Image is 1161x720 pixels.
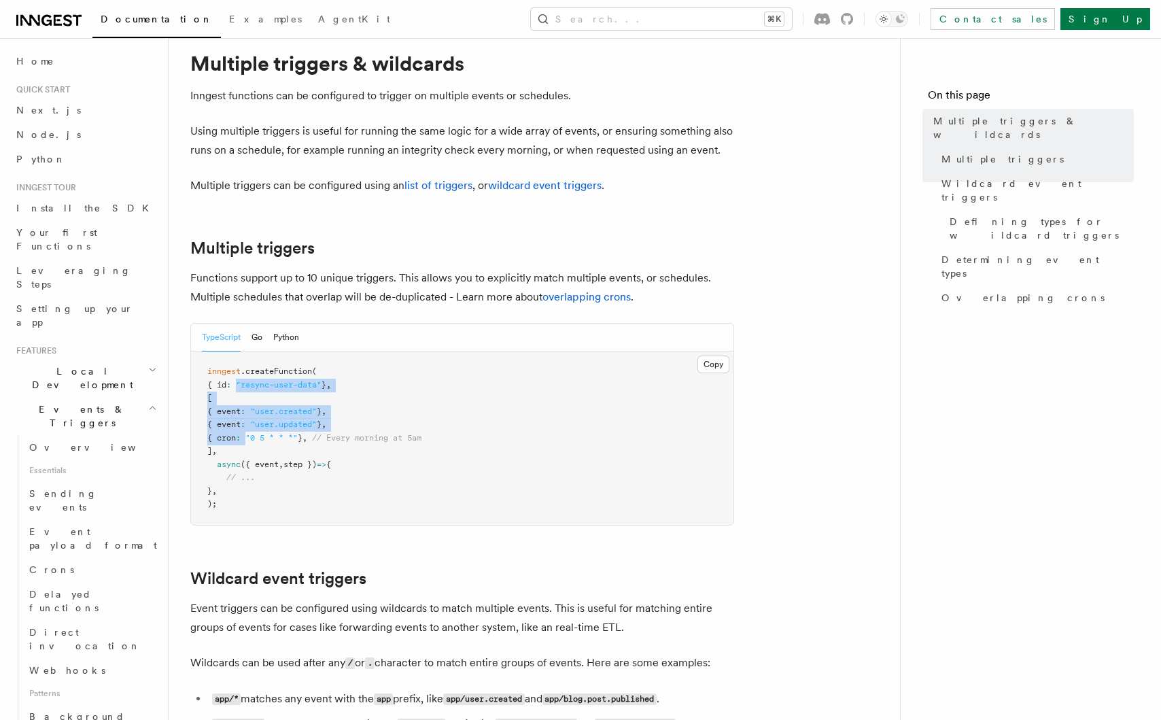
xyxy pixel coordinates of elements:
span: .createFunction [241,366,312,376]
span: Leveraging Steps [16,265,131,290]
span: "user.created" [250,407,317,416]
p: Functions support up to 10 unique triggers. This allows you to explicitly match multiple events, ... [190,269,734,307]
a: Examples [221,4,310,37]
button: Go [252,324,262,352]
p: Multiple triggers can be configured using an , or . [190,176,734,195]
span: } [322,380,326,390]
span: , [212,486,217,496]
span: , [279,460,283,469]
span: Overlapping crons [941,291,1105,305]
span: , [212,446,217,456]
a: Delayed functions [24,582,160,620]
button: Copy [697,356,729,373]
span: "resync-user-data" [236,380,322,390]
span: , [322,419,326,429]
p: Wildcards can be used after any or character to match entire groups of events. Here are some exam... [190,653,734,673]
button: Toggle dark mode [876,11,908,27]
a: Sign Up [1060,8,1150,30]
span: async [217,460,241,469]
span: ( [312,366,317,376]
a: Leveraging Steps [11,258,160,296]
span: , [326,380,331,390]
span: Defining types for wildcard triggers [950,215,1134,242]
code: app/user.created [443,693,524,705]
span: : [226,380,231,390]
a: wildcard event triggers [488,179,602,192]
span: AgentKit [318,14,390,24]
p: Using multiple triggers is useful for running the same logic for a wide array of events, or ensur... [190,122,734,160]
a: Multiple triggers [190,239,315,258]
a: overlapping crons [542,290,631,303]
span: Local Development [11,364,148,392]
span: Events & Triggers [11,402,148,430]
span: } [317,419,322,429]
a: list of triggers [404,179,472,192]
li: matches any event with the prefix, like and . [208,689,734,709]
span: Your first Functions [16,227,97,252]
span: // ... [226,473,255,482]
span: // Every morning at 5am [312,433,421,443]
a: Next.js [11,98,160,122]
p: Event triggers can be configured using wildcards to match multiple events. This is useful for mat... [190,599,734,637]
a: Python [11,147,160,171]
code: app [374,693,393,705]
a: Home [11,49,160,73]
a: Overlapping crons [936,286,1134,310]
a: Install the SDK [11,196,160,220]
a: Event payload format [24,519,160,558]
span: Documentation [101,14,213,24]
a: Direct invocation [24,620,160,658]
a: Wildcard event triggers [936,171,1134,209]
a: Defining types for wildcard triggers [944,209,1134,247]
h1: Multiple triggers & wildcards [190,51,734,75]
span: : [236,433,241,443]
span: } [207,486,212,496]
span: Essentials [24,460,160,481]
span: Multiple triggers [941,152,1064,166]
span: } [298,433,302,443]
a: AgentKit [310,4,398,37]
span: Delayed functions [29,589,99,613]
span: Home [16,54,54,68]
span: Multiple triggers & wildcards [933,114,1134,141]
span: { event [207,407,241,416]
a: Multiple triggers & wildcards [928,109,1134,147]
code: app/blog.post.published [542,693,657,705]
button: Python [273,324,299,352]
span: Overview [29,442,169,453]
a: Node.js [11,122,160,147]
span: { event [207,419,241,429]
h4: On this page [928,87,1134,109]
span: Examples [229,14,302,24]
button: TypeScript [202,324,241,352]
button: Search...⌘K [531,8,792,30]
button: Events & Triggers [11,397,160,435]
a: Wildcard event triggers [190,569,366,588]
a: Your first Functions [11,220,160,258]
code: app/* [212,693,241,705]
span: => [317,460,326,469]
span: Crons [29,564,74,575]
a: Webhooks [24,658,160,683]
span: Direct invocation [29,627,141,651]
span: : [241,419,245,429]
a: Sending events [24,481,160,519]
a: Contact sales [931,8,1055,30]
span: ); [207,499,217,509]
span: Sending events [29,488,97,513]
span: Inngest tour [11,182,76,193]
a: Overview [24,435,160,460]
span: Event payload format [29,526,157,551]
span: step }) [283,460,317,469]
span: [ [207,393,212,402]
span: Wildcard event triggers [941,177,1134,204]
button: Local Development [11,359,160,397]
a: Crons [24,558,160,582]
span: Determining event types [941,253,1134,280]
span: } [317,407,322,416]
span: Webhooks [29,665,105,676]
span: { id [207,380,226,390]
span: Quick start [11,84,70,95]
span: ({ event [241,460,279,469]
span: , [322,407,326,416]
